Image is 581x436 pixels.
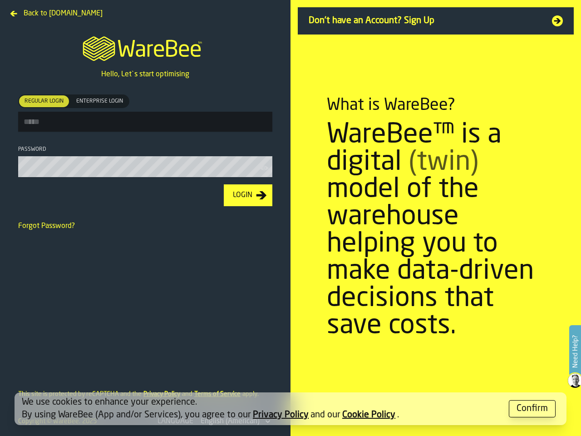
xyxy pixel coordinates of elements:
[298,7,574,35] a: Don't have an Account? Sign Up
[18,94,272,132] label: button-toolbar-[object Object]
[22,396,502,421] div: We use cookies to enhance your experience. By using WareBee (App and/or Services), you agree to o...
[517,402,548,415] div: Confirm
[260,163,271,173] button: button-toolbar-Password
[24,8,103,19] span: Back to [DOMAIN_NAME]
[18,156,272,177] input: button-toolbar-Password
[509,400,556,417] button: button-
[73,97,127,105] span: Enterprise Login
[21,97,67,105] span: Regular Login
[327,96,455,114] div: What is WareBee?
[70,94,129,108] label: button-switch-multi-Enterprise Login
[71,95,128,107] div: thumb
[19,95,69,107] div: thumb
[342,411,395,420] a: Cookie Policy
[309,15,541,27] span: Don't have an Account? Sign Up
[101,69,189,80] p: Hello, Let`s start optimising
[15,392,566,425] div: alert-[object Object]
[570,326,580,377] label: Need Help?
[18,146,272,177] label: button-toolbar-Password
[327,122,545,340] div: WareBee™ is a digital model of the warehouse helping you to make data-driven decisions that save ...
[224,184,272,206] button: button-Login
[7,7,106,15] a: Back to [DOMAIN_NAME]
[409,149,478,176] span: (twin)
[74,25,216,69] a: logo-header
[253,411,309,420] a: Privacy Policy
[18,94,70,108] label: button-switch-multi-Regular Login
[18,146,272,153] div: Password
[229,190,256,201] div: Login
[18,112,272,132] input: button-toolbar-[object Object]
[18,223,75,230] a: Forgot Password?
